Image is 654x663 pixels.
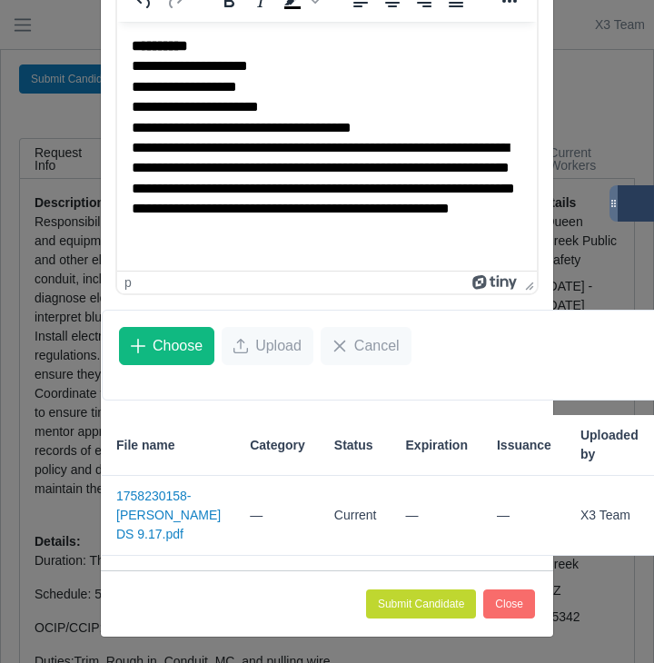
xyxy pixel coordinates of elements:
[354,335,400,357] span: Cancel
[406,436,468,455] span: Expiration
[320,476,391,556] td: Current
[472,275,518,290] a: Powered by Tiny
[566,476,653,556] td: X3 Team
[235,476,320,556] td: —
[580,426,639,464] span: Uploaded by
[117,22,537,271] iframe: Rich Text Area
[153,335,203,357] span: Choose
[497,436,551,455] span: Issuance
[334,436,373,455] span: Status
[482,476,566,556] td: —
[124,275,132,290] div: p
[483,589,535,618] button: Close
[321,327,411,365] button: Cancel
[119,327,214,365] button: Choose
[255,335,302,357] span: Upload
[222,327,313,365] button: Upload
[116,436,175,455] span: File name
[391,476,482,556] td: —
[518,272,537,293] div: Press the Up and Down arrow keys to resize the editor.
[366,589,476,618] button: Submit Candidate
[116,489,221,541] a: 1758230158-[PERSON_NAME] DS 9.17.pdf
[250,436,305,455] span: Category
